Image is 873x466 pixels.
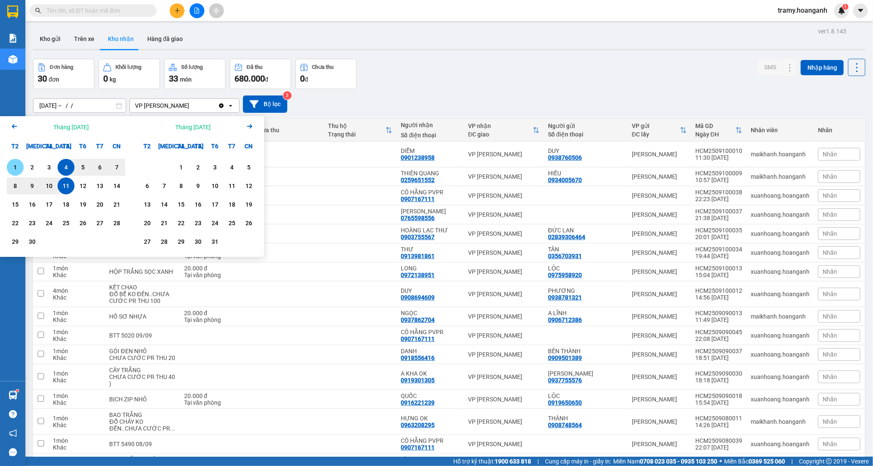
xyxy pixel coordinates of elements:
div: 26 [77,218,89,228]
div: 10:57 [DATE] [695,177,742,183]
button: Khối lượng0kg [99,59,160,89]
div: 21 [158,218,170,228]
div: Choose Thứ Sáu, tháng 10 17 2025. It's available. [207,196,223,213]
svg: Arrow Right [245,121,255,131]
div: 20:01 [DATE] [695,234,742,240]
div: [PERSON_NAME] [632,211,687,218]
div: 28 [111,218,123,228]
div: Nhãn [818,127,860,134]
div: VP [PERSON_NAME] [468,192,540,199]
div: T7 [91,138,108,155]
div: 13 [141,199,153,210]
div: 1 [175,162,187,172]
div: Thu hộ [328,123,386,129]
span: search [35,8,41,14]
div: VP [PERSON_NAME] [468,151,540,158]
div: HOÀNG LẠC THƯ [401,227,460,234]
div: HỘP TRẮNG SỌC XANH [109,268,175,275]
div: Choose Thứ Sáu, tháng 09 19 2025. It's available. [74,196,91,213]
div: 23 [192,218,204,228]
div: Choose Thứ Hai, tháng 10 13 2025. It's available. [139,196,156,213]
div: 20 [94,199,106,210]
button: aim [209,3,224,18]
div: Choose Thứ Bảy, tháng 10 25 2025. It's available. [223,215,240,232]
div: T7 [223,138,240,155]
div: Nhân viên [751,127,810,134]
div: Choose Thứ Bảy, tháng 09 6 2025. It's available. [91,159,108,176]
div: 13 [94,181,106,191]
div: Choose Chủ Nhật, tháng 09 14 2025. It's available. [108,177,125,194]
div: 18 [60,199,72,210]
div: VP nhận [468,123,533,129]
button: SMS [757,60,783,75]
div: 5 [243,162,255,172]
div: Choose Chủ Nhật, tháng 09 28 2025. It's available. [108,215,125,232]
div: VP [PERSON_NAME] [7,7,75,27]
div: xuanhoang.hoanganh [751,230,810,237]
div: 0938760506 [548,154,582,161]
div: T5 [58,138,74,155]
div: Choose Thứ Năm, tháng 10 30 2025. It's available. [190,233,207,250]
div: TÂN [548,246,623,253]
div: 21 [111,199,123,210]
div: maikhanh.hoanganh [751,173,810,180]
div: 16 [192,199,204,210]
span: 0 [300,74,305,84]
div: HCM2509100010 [695,147,742,154]
button: Previous month. [9,121,19,133]
div: [PERSON_NAME] [632,249,687,256]
div: CN [240,138,257,155]
div: 18 [226,199,238,210]
div: Số lượng [181,64,203,70]
div: Choose Thứ Năm, tháng 09 25 2025. It's available. [58,215,74,232]
div: HCM2509100012 [695,287,742,294]
sup: 3 [283,91,292,100]
div: Choose Thứ Năm, tháng 10 23 2025. It's available. [190,215,207,232]
div: 28 [158,237,170,247]
span: 30 [38,74,47,84]
div: CÔ HẰNG PVPR [401,189,460,196]
div: Choose Thứ Tư, tháng 10 8 2025. It's available. [173,177,190,194]
div: T6 [74,138,91,155]
span: tramy.hoanganh [771,5,834,16]
div: Choose Thứ Hai, tháng 09 8 2025. It's available. [7,177,24,194]
button: Đã thu680.000đ [230,59,291,89]
div: VP [PERSON_NAME] [468,268,540,275]
div: 12 [77,181,89,191]
button: Bộ lọc [243,95,287,113]
div: 27 [141,237,153,247]
button: file-add [190,3,204,18]
div: 29 [9,237,21,247]
div: 27 [94,218,106,228]
div: Choose Thứ Hai, tháng 10 20 2025. It's available. [139,215,156,232]
div: 8 [9,181,21,191]
div: Choose Thứ Bảy, tháng 10 4 2025. It's available. [223,159,240,176]
div: HCM2509100038 [695,189,742,196]
span: aim [213,8,219,14]
div: [PERSON_NAME] [632,230,687,237]
div: Choose Thứ Năm, tháng 09 18 2025. It's available. [58,196,74,213]
div: xuanhoang.hoanganh [751,211,810,218]
div: Số điện thoại [548,131,623,138]
div: 1 [9,162,21,172]
div: 11:30 [DATE] [695,154,742,161]
div: 0259651552 [401,177,435,183]
span: đơn [49,76,59,83]
div: 15:04 [DATE] [695,272,742,278]
div: Choose Thứ Tư, tháng 09 3 2025. It's available. [41,159,58,176]
div: xuanhoang.hoanganh [751,192,810,199]
div: Choose Thứ Bảy, tháng 10 11 2025. It's available. [223,177,240,194]
div: Số điện thoại [401,132,460,139]
img: logo-vxr [7,5,18,18]
div: Choose Chủ Nhật, tháng 10 19 2025. It's available. [240,196,257,213]
div: Choose Thứ Hai, tháng 09 15 2025. It's available. [7,196,24,213]
span: 0 [103,74,108,84]
div: NGUYỄN DUY HIỀN [401,208,460,215]
div: 4 [226,162,238,172]
div: 0913981861 [401,253,435,259]
div: Selected start date. Thứ Năm, tháng 09 4 2025. It's available. [58,159,74,176]
div: 20.000 đ [184,265,246,272]
sup: 1 [843,4,848,10]
svg: open [227,102,234,109]
span: món [180,76,192,83]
